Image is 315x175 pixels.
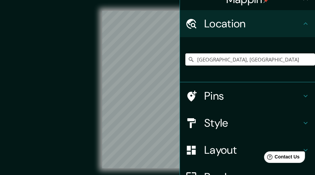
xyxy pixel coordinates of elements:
h4: Pins [204,89,301,103]
div: Pins [180,82,315,109]
h4: Location [204,17,301,30]
input: Pick your city or area [185,53,315,66]
h4: Style [204,116,301,130]
div: Location [180,10,315,37]
div: Layout [180,136,315,164]
h4: Layout [204,143,301,157]
div: Style [180,109,315,136]
canvas: Map [102,11,213,168]
iframe: Help widget launcher [255,149,308,168]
